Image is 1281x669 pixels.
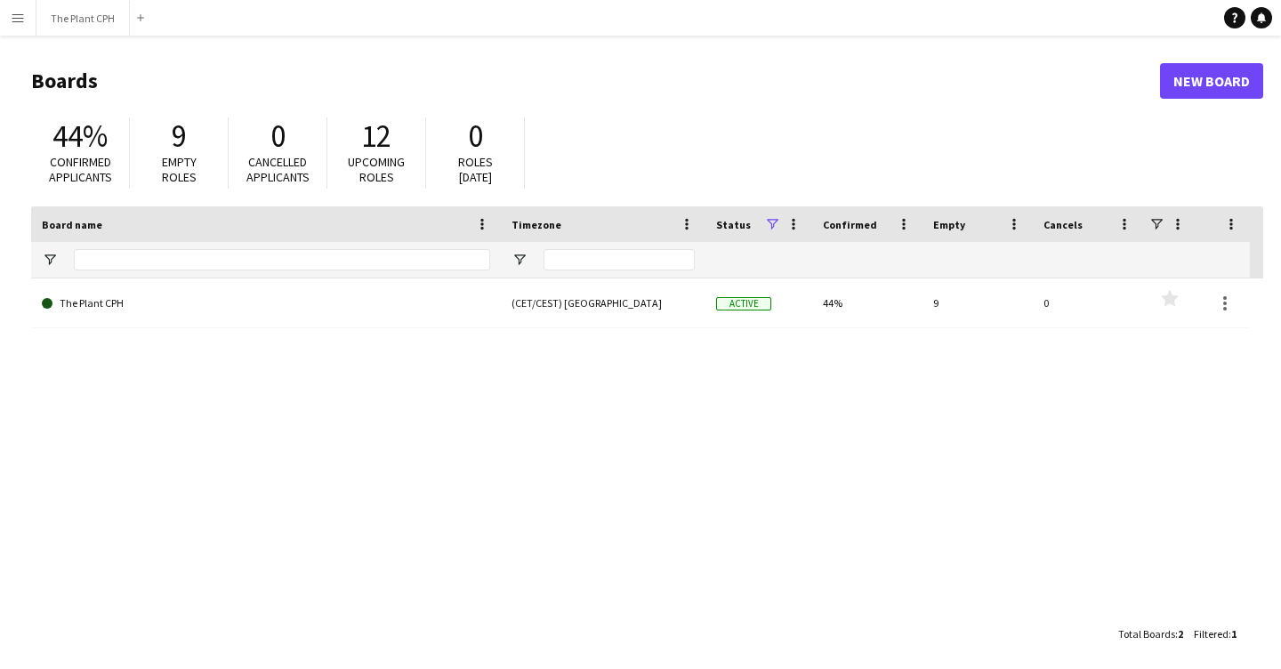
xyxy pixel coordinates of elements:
div: 44% [812,278,922,327]
span: Filtered [1194,627,1229,641]
div: 0 [1033,278,1143,327]
span: Roles [DATE] [458,154,493,185]
span: 12 [361,117,391,156]
span: 1 [1231,627,1237,641]
span: Cancels [1043,218,1083,231]
span: Total Boards [1118,627,1175,641]
span: 0 [468,117,483,156]
span: 2 [1178,627,1183,641]
button: Open Filter Menu [512,252,528,268]
span: Active [716,297,771,310]
span: Board name [42,218,102,231]
h1: Boards [31,68,1160,94]
span: Confirmed applicants [49,154,112,185]
span: Empty roles [162,154,197,185]
span: Upcoming roles [348,154,405,185]
span: Timezone [512,218,561,231]
a: The Plant CPH [42,278,490,328]
span: Confirmed [823,218,877,231]
div: (CET/CEST) [GEOGRAPHIC_DATA] [501,278,705,327]
button: The Plant CPH [36,1,130,36]
div: : [1118,617,1183,651]
input: Board name Filter Input [74,249,490,270]
span: Empty [933,218,965,231]
span: Cancelled applicants [246,154,310,185]
span: Status [716,218,751,231]
span: 0 [270,117,286,156]
span: 44% [52,117,108,156]
button: Open Filter Menu [42,252,58,268]
div: : [1194,617,1237,651]
a: New Board [1160,63,1263,99]
div: 9 [922,278,1033,327]
input: Timezone Filter Input [544,249,695,270]
span: 9 [172,117,187,156]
